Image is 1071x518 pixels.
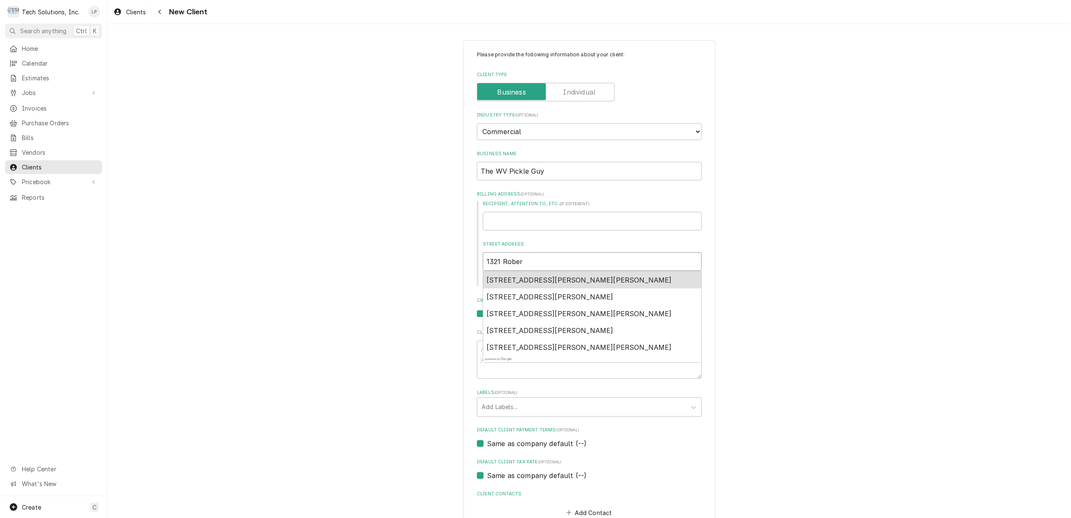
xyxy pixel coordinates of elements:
span: Clients [126,8,146,16]
span: Create [22,504,41,511]
span: C [92,503,97,512]
span: ( optional ) [494,390,518,395]
a: Bills [5,131,102,145]
div: Client Type [477,71,702,101]
div: LP [88,6,100,18]
label: Billing Address [477,191,702,198]
span: Estimates [22,74,98,82]
span: [STREET_ADDRESS][PERSON_NAME][PERSON_NAME] [487,343,672,351]
span: Home [22,44,98,53]
span: Ctrl [76,26,87,35]
span: [STREET_ADDRESS][PERSON_NAME] [487,293,613,301]
a: Estimates [5,71,102,85]
button: Navigate back [153,5,166,18]
span: [STREET_ADDRESS][PERSON_NAME][PERSON_NAME] [487,309,672,318]
a: Go to Jobs [5,86,102,100]
span: [STREET_ADDRESS][PERSON_NAME] [487,326,613,335]
a: Clients [5,160,102,174]
label: Street Address [483,241,702,248]
a: Go to Help Center [5,462,102,476]
label: Business Name [477,151,702,157]
a: Purchase Orders [5,116,102,130]
div: Client Notes [477,329,702,379]
span: Help Center [22,465,97,473]
label: Default Client Tax Rate [477,459,702,465]
span: ( optional ) [515,113,538,117]
div: Credit Limit [477,297,702,319]
label: Industry Type [477,112,702,119]
button: Search anythingCtrlK [5,24,102,38]
label: Labels [477,389,702,396]
a: Calendar [5,56,102,70]
div: Billing Address [477,191,702,287]
p: Please provide the following information about your client: [477,51,702,58]
span: (optional) [538,460,561,464]
span: What's New [22,479,97,488]
label: Client Contacts [477,491,702,497]
span: Invoices [22,104,98,113]
img: powered_by_google_on_white_hdpi.png [485,357,512,361]
div: Labels [477,389,702,417]
label: Same as company default (--) [487,470,587,481]
div: Tech Solutions, Inc. [22,8,79,16]
a: Reports [5,190,102,204]
a: Invoices [5,101,102,115]
label: Client Type [477,71,702,78]
span: Vendors [22,148,98,157]
a: Home [5,42,102,55]
a: Clients [110,5,149,19]
div: Business Name [477,151,702,180]
label: Credit Limit [477,297,702,304]
div: Default Client Tax Rate [477,459,702,480]
div: Industry Type [477,112,702,140]
label: Recipient, Attention To, etc. [483,201,702,207]
div: Recipient, Attention To, etc. [483,201,702,230]
a: Go to Pricebook [5,175,102,189]
span: New Client [166,6,207,18]
label: Client Notes [477,329,702,336]
div: T [8,6,19,18]
span: Bills [22,133,98,142]
div: Lisa Paschal's Avatar [88,6,100,18]
span: ( if different ) [559,201,589,206]
span: Search anything [20,26,66,35]
span: (optional) [555,428,579,432]
span: Calendar [22,59,98,68]
span: Jobs [22,88,85,97]
span: Purchase Orders [22,119,98,127]
span: Clients [22,163,98,172]
label: Same as company default (--) [487,439,587,449]
a: Go to What's New [5,477,102,491]
span: Reports [22,193,98,202]
div: Street Address [483,241,702,287]
label: Default Client Payment Terms [477,427,702,433]
a: Vendors [5,145,102,159]
div: Default Client Payment Terms [477,427,702,448]
span: Pricebook [22,177,85,186]
div: Tech Solutions, Inc.'s Avatar [8,6,19,18]
span: [STREET_ADDRESS][PERSON_NAME][PERSON_NAME] [487,276,672,284]
span: K [93,26,97,35]
span: ( optional ) [520,192,544,196]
